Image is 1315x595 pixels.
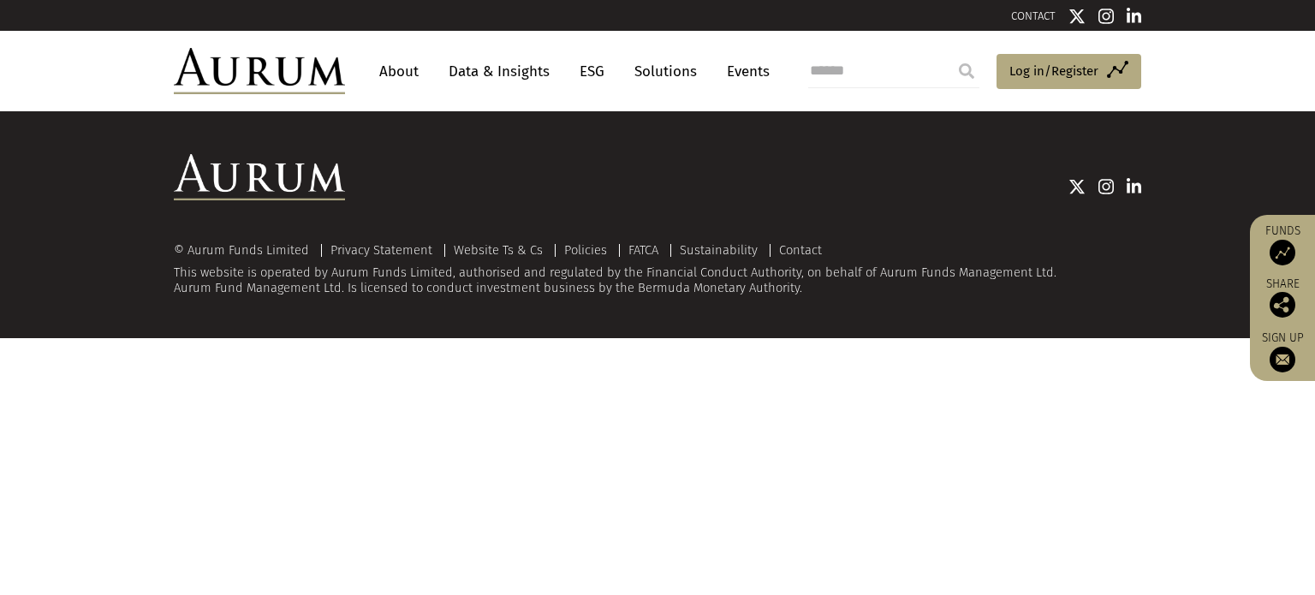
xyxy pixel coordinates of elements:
[1068,178,1086,195] img: Twitter icon
[174,48,345,94] img: Aurum
[997,54,1141,90] a: Log in/Register
[1127,178,1142,195] img: Linkedin icon
[1009,61,1098,81] span: Log in/Register
[626,56,705,87] a: Solutions
[174,154,345,200] img: Aurum Logo
[1011,9,1056,22] a: CONTACT
[571,56,613,87] a: ESG
[1098,178,1114,195] img: Instagram icon
[1258,330,1306,372] a: Sign up
[371,56,427,87] a: About
[1258,278,1306,318] div: Share
[564,242,607,258] a: Policies
[1068,8,1086,25] img: Twitter icon
[680,242,758,258] a: Sustainability
[330,242,432,258] a: Privacy Statement
[454,242,543,258] a: Website Ts & Cs
[174,244,318,257] div: © Aurum Funds Limited
[440,56,558,87] a: Data & Insights
[628,242,658,258] a: FATCA
[779,242,822,258] a: Contact
[1098,8,1114,25] img: Instagram icon
[949,54,984,88] input: Submit
[1270,240,1295,265] img: Access Funds
[1127,8,1142,25] img: Linkedin icon
[718,56,770,87] a: Events
[174,243,1141,295] div: This website is operated by Aurum Funds Limited, authorised and regulated by the Financial Conduc...
[1270,292,1295,318] img: Share this post
[1258,223,1306,265] a: Funds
